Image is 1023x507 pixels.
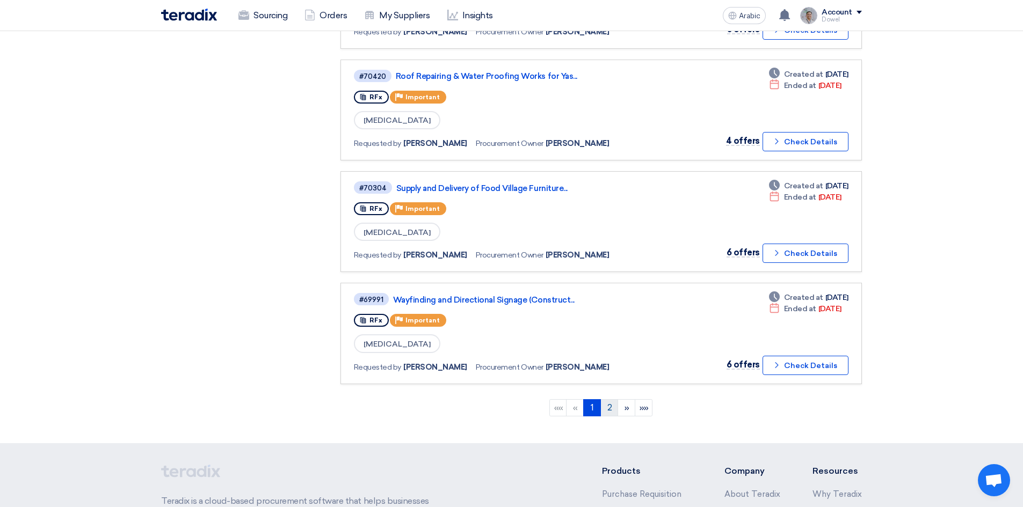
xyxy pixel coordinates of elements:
[253,10,287,20] font: Sourcing
[825,70,848,79] font: [DATE]
[825,293,848,302] font: [DATE]
[403,27,467,36] font: [PERSON_NAME]
[403,139,467,148] font: [PERSON_NAME]
[727,359,760,370] font: 6 offers
[396,71,577,81] font: Roof Repairing & Water Proofing Works for Yas...
[591,402,594,413] font: 1
[818,304,841,313] font: [DATE]
[763,244,848,263] button: Check Details
[818,81,841,90] font: [DATE]
[607,402,612,413] font: 2
[354,27,401,36] font: Requested by
[354,363,401,372] font: Requested by
[818,193,841,202] font: [DATE]
[602,489,681,499] a: Purchase Requisition
[739,11,760,20] font: Arabic
[405,317,440,324] font: Important
[476,251,543,260] font: Procurement Owner
[379,10,430,20] font: My Suppliers
[439,4,502,27] a: Insights
[635,399,652,416] a: Last
[784,81,816,90] font: Ended at
[583,399,601,416] a: 1
[546,251,610,260] font: [PERSON_NAME]
[784,181,823,190] font: Created at
[405,205,440,212] font: Important
[723,7,766,24] button: Arabic
[369,205,382,212] font: RFx
[784,249,837,258] font: Check Details
[784,293,823,302] font: Created at
[784,193,816,202] font: Ended at
[462,10,493,20] font: Insights
[396,71,664,81] a: Roof Repairing & Water Proofing Works for Yas...
[359,72,386,80] font: #70420
[364,227,431,237] font: [MEDICAL_DATA]
[726,136,760,146] font: 4 offers
[812,466,858,476] font: Resources
[230,4,296,27] a: Sourcing
[393,295,662,305] a: Wayfinding and Directional Signage (Construct...
[396,183,568,193] font: Supply and Delivery of Food Village Furniture...
[724,489,780,499] a: About Teradix
[359,296,383,304] font: #69991
[978,464,1010,496] a: Open chat
[784,361,837,370] font: Check Details
[618,399,635,416] a: Next
[476,363,543,372] font: Procurement Owner
[625,402,629,413] font: »
[355,4,438,27] a: My Suppliers
[546,363,610,372] font: [PERSON_NAME]
[784,70,823,79] font: Created at
[763,356,848,375] button: Check Details
[476,27,543,36] font: Procurement Owner
[784,137,837,146] font: Check Details
[784,304,816,313] font: Ended at
[354,251,401,260] font: Requested by
[812,489,862,499] a: Why Teradix
[340,395,862,422] ngb-pagination: Default pagination
[640,402,649,413] font: »»
[405,93,440,101] font: Important
[369,317,382,324] font: RFx
[727,247,760,258] font: 6 offers
[296,4,355,27] a: Orders
[600,399,618,416] a: 2
[369,93,382,101] font: RFx
[825,181,848,190] font: [DATE]
[403,251,467,260] font: [PERSON_NAME]
[822,16,840,23] font: Dowel
[602,466,641,476] font: Products
[393,295,575,305] font: Wayfinding and Directional Signage (Construct...
[364,340,431,349] font: [MEDICAL_DATA]
[800,7,817,24] img: IMG_1753965247717.jpg
[364,116,431,125] font: [MEDICAL_DATA]
[476,139,543,148] font: Procurement Owner
[822,8,852,17] font: Account
[396,183,665,193] a: Supply and Delivery of Food Village Furniture...
[354,139,401,148] font: Requested by
[763,132,848,151] button: Check Details
[320,10,347,20] font: Orders
[724,466,765,476] font: Company
[359,184,387,192] font: #70304
[161,9,217,21] img: Teradix logo
[546,27,610,36] font: [PERSON_NAME]
[546,139,610,148] font: [PERSON_NAME]
[403,363,467,372] font: [PERSON_NAME]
